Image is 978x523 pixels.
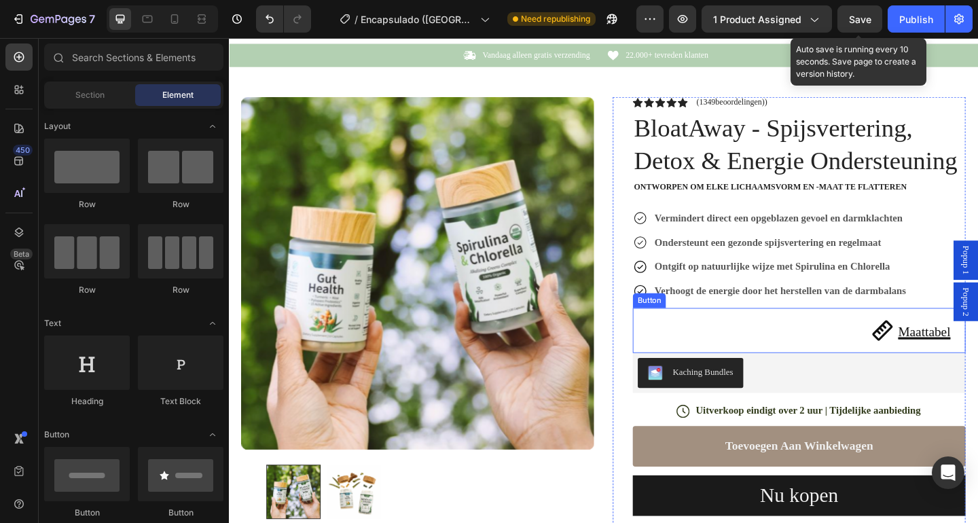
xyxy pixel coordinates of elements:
input: Search Sections & Elements [44,43,223,71]
div: toevoegen aan winkelwagen [540,435,701,452]
span: Maattabel [728,311,785,327]
strong: Vermindert direct een opgeblazen gevoel en darmklachten [463,190,733,201]
p: 7 [89,11,95,27]
span: Need republishing [521,13,590,25]
strong: Uitverkoop eindigt over 2 uur | Tijdelijke aanbieding [508,399,753,410]
span: Encapsulado ([GEOGRAPHIC_DATA]) - [DATE] 10:44:18 [361,12,475,26]
strong: Verhoogt de energie door het herstellen van de darmbalans [463,269,737,281]
div: 450 [13,145,33,156]
p: 22.000+ tevreden klanten [432,13,522,24]
img: KachingBundles.png [456,356,472,372]
span: Toggle open [202,312,223,334]
div: Button [138,507,223,519]
span: Save [849,14,871,25]
button: Kaching Bundles [445,348,560,380]
span: Text [44,317,61,329]
button: Save [837,5,882,33]
div: Button [442,279,473,291]
div: Heading [44,395,130,408]
div: Row [138,198,223,211]
div: Publish [899,12,933,26]
button: <p><span style="background-color:rgba(0, 0, 0, 0);">Nu kopen</span></p> [439,475,801,520]
span: Toggle open [202,115,223,137]
span: Popup 2 [795,271,808,302]
div: Button [44,507,130,519]
button: 1 product assigned [702,5,832,33]
iframe: Design area [229,38,978,523]
div: Beta [10,249,33,259]
div: Undo/Redo [256,5,311,33]
span: Section [75,89,105,101]
span: ) [583,64,585,74]
span: 1 product assigned [713,12,801,26]
span: (1349 [509,64,529,74]
p: Vandaag alleen gratis verzending [276,13,393,24]
div: Kaching Bundles [483,356,549,370]
div: Row [44,198,130,211]
button: Publish [888,5,945,33]
span: / [355,12,358,26]
span: Layout [44,120,71,132]
div: Row [44,284,130,296]
span: Toggle open [202,424,223,446]
button: toevoegen aan winkelwagen [439,422,801,466]
div: Open Intercom Messenger [932,456,964,489]
h1: BloatAway - Spijsvertering, Detox & Energie Ondersteuning [439,79,801,152]
a: Maattabel [683,293,801,342]
button: 7 [5,5,101,33]
span: Element [162,89,194,101]
div: Row [138,284,223,296]
span: Popup 1 [795,226,808,257]
strong: Ontworpen om elke lichaamsvorm en -maat te flatteren [441,156,738,166]
span: beoordelingen) [529,64,583,74]
div: Text Block [138,395,223,408]
span: Button [44,429,69,441]
strong: Ontgift op natuurlijke wijze met Spirulina en Chlorella [463,242,719,254]
strong: Ondersteunt een gezonde spijsvertering en regelmaat [463,216,710,228]
span: Nu kopen [578,485,663,509]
